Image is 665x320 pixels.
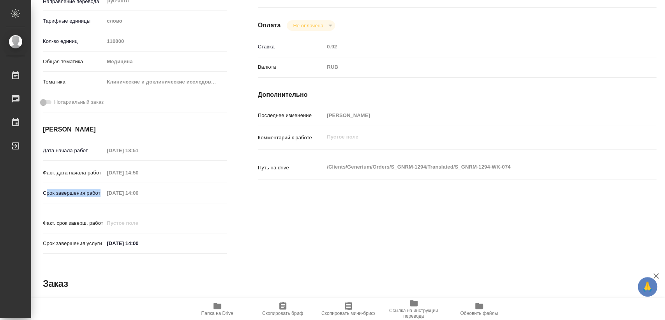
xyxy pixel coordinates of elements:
button: Папка на Drive [185,298,250,320]
p: Последнее изменение [258,112,325,119]
p: Факт. срок заверш. работ [43,219,104,227]
input: Пустое поле [324,41,623,52]
p: Срок завершения работ [43,189,104,197]
span: Папка на Drive [201,311,233,316]
p: Ставка [258,43,325,51]
input: Пустое поле [104,145,172,156]
p: Путь на drive [258,164,325,172]
div: RUB [324,60,623,74]
button: 🙏 [638,277,657,297]
h4: Оплата [258,21,281,30]
button: Не оплачена [291,22,325,29]
p: Срок завершения услуги [43,240,104,247]
input: Пустое поле [104,217,172,229]
span: Скопировать мини-бриф [321,311,375,316]
span: Скопировать бриф [262,311,303,316]
div: Медицина [104,55,226,68]
input: Пустое поле [104,187,172,199]
span: Нотариальный заказ [54,98,104,106]
p: Валюта [258,63,325,71]
p: Дата начала работ [43,147,104,155]
input: Пустое поле [104,167,172,178]
p: Тарифные единицы [43,17,104,25]
button: Скопировать бриф [250,298,316,320]
input: ✎ Введи что-нибудь [104,238,172,249]
p: Факт. дата начала работ [43,169,104,177]
input: Пустое поле [104,36,226,47]
div: слово [104,14,226,28]
textarea: /Clients/Generium/Orders/S_GNRM-1294/Translated/S_GNRM-1294-WK-074 [324,160,623,174]
h2: Заказ [43,277,68,290]
button: Обновить файлы [446,298,512,320]
p: Тематика [43,78,104,86]
h4: [PERSON_NAME] [43,125,227,134]
h4: Дополнительно [258,90,656,100]
p: Кол-во единиц [43,37,104,45]
span: Ссылка на инструкции перевода [386,308,442,319]
input: Пустое поле [324,110,623,121]
div: Не оплачена [287,20,335,31]
span: Обновить файлы [460,311,498,316]
p: Общая тематика [43,58,104,66]
div: Клинические и доклинические исследования [104,75,226,89]
span: 🙏 [641,279,654,295]
p: Комментарий к работе [258,134,325,142]
button: Скопировать мини-бриф [316,298,381,320]
button: Ссылка на инструкции перевода [381,298,446,320]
